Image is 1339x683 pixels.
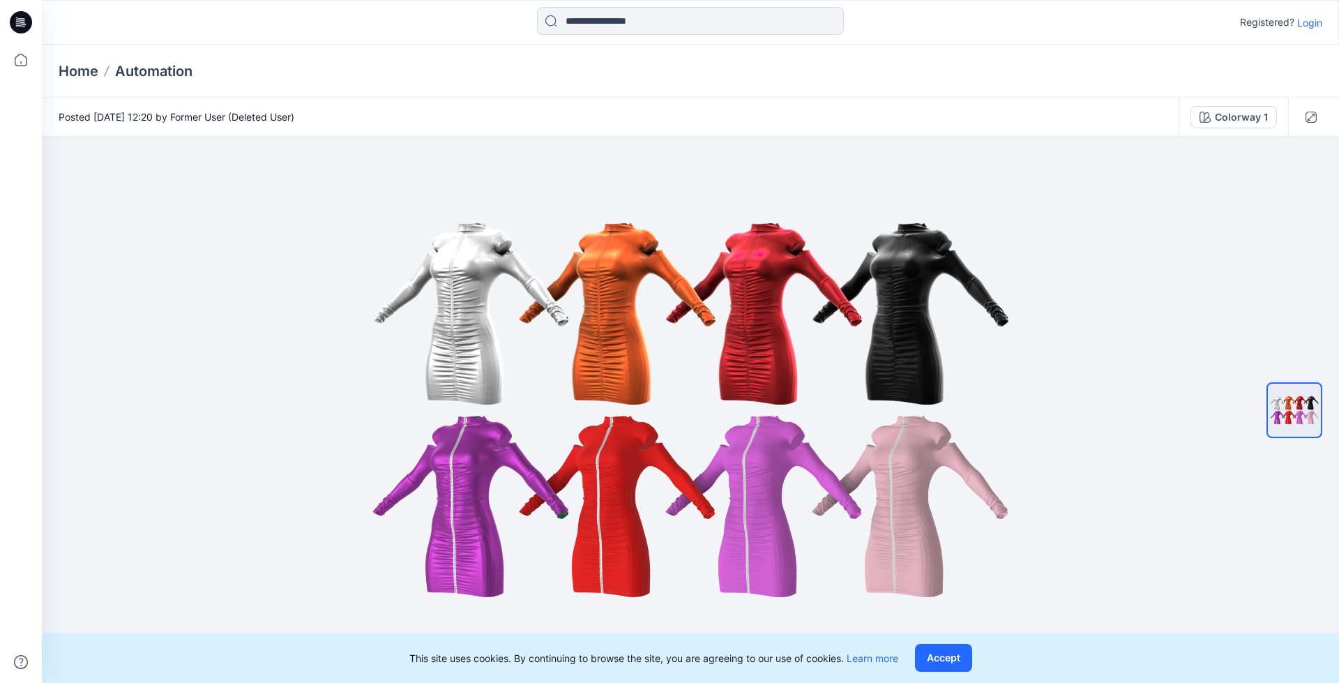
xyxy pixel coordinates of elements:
p: Automation [115,61,192,81]
a: Learn more [847,652,898,664]
a: Former User (Deleted User) [170,111,294,123]
span: Posted [DATE] 12:20 by [59,110,294,124]
div: Colorway 1 [1215,110,1268,125]
p: This site uses cookies. By continuing to browse the site, you are agreeing to our use of cookies. [409,651,898,666]
p: Registered? [1240,14,1294,31]
img: AUTOMATION_FOR_VIEW_Plain_All colorways (4) [1268,384,1321,437]
img: eyJhbGciOiJIUzI1NiIsImtpZCI6IjAiLCJzbHQiOiJzZXMiLCJ0eXAiOiJKV1QifQ.eyJkYXRhIjp7InR5cGUiOiJzdG9yYW... [342,201,1039,620]
button: Accept [915,644,972,672]
a: Home [59,61,98,81]
button: Colorway 1 [1190,106,1277,128]
p: Login [1297,15,1322,30]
